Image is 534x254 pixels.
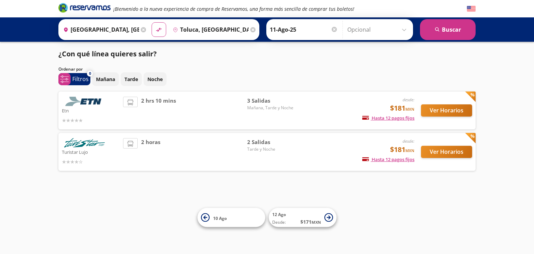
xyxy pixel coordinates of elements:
[58,49,157,59] p: ¿Con qué línea quieres salir?
[467,5,476,13] button: English
[403,97,414,103] em: desde:
[89,71,91,77] span: 0
[60,21,139,38] input: Buscar Origen
[141,97,176,124] span: 2 hrs 10 mins
[147,76,163,83] p: Noche
[62,106,120,114] p: Etn
[347,21,410,38] input: Opcional
[58,2,111,15] a: Brand Logo
[405,148,414,153] small: MXN
[62,138,107,148] img: Turistar Lujo
[362,115,414,121] span: Hasta 12 pagos fijos
[113,6,354,12] em: ¡Bienvenido a la nueva experiencia de compra de Reservamos, una forma más sencilla de comprar tus...
[144,72,167,86] button: Noche
[141,138,160,166] span: 2 horas
[269,208,337,227] button: 12 AgoDesde:$171MXN
[247,146,296,152] span: Tarde y Noche
[170,21,249,38] input: Buscar Destino
[58,2,111,13] i: Brand Logo
[390,103,414,113] span: $181
[197,208,265,227] button: 10 Ago
[213,215,227,221] span: 10 Ago
[121,72,142,86] button: Tarde
[311,220,321,225] small: MXN
[72,75,89,83] p: Filtros
[421,104,472,117] button: Ver Horarios
[362,156,414,162] span: Hasta 12 pagos fijos
[403,138,414,144] em: desde:
[247,97,296,105] span: 3 Salidas
[92,72,119,86] button: Mañana
[420,19,476,40] button: Buscar
[247,105,296,111] span: Mañana, Tarde y Noche
[96,76,115,83] p: Mañana
[272,219,286,225] span: Desde:
[247,138,296,146] span: 2 Salidas
[390,144,414,155] span: $181
[272,212,286,217] span: 12 Ago
[405,106,414,112] small: MXN
[58,66,83,72] p: Ordenar por
[124,76,138,83] p: Tarde
[62,97,107,106] img: Etn
[421,146,472,158] button: Ver Horarios
[62,148,120,156] p: Turistar Lujo
[300,218,321,225] span: $ 171
[58,73,90,85] button: 0Filtros
[270,21,338,38] input: Elegir Fecha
